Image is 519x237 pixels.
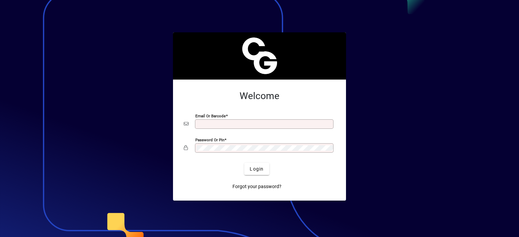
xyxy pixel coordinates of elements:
[232,183,281,190] span: Forgot your password?
[184,90,335,102] h2: Welcome
[250,166,264,173] span: Login
[230,180,284,192] a: Forgot your password?
[195,138,224,142] mat-label: Password or Pin
[244,163,269,175] button: Login
[195,114,226,118] mat-label: Email or Barcode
